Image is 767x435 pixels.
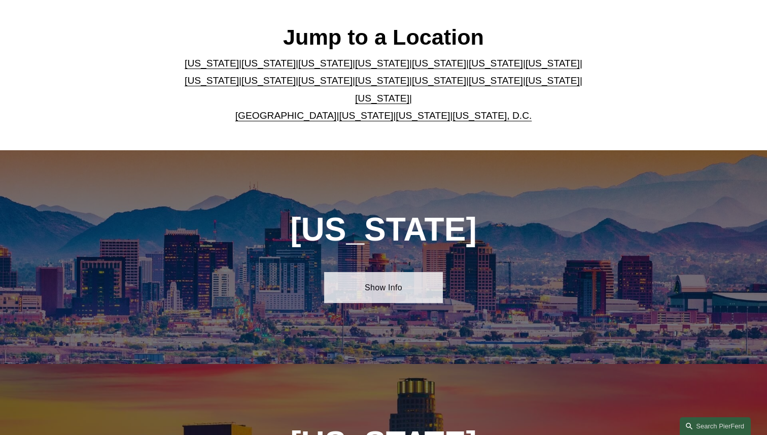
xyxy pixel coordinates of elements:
a: [US_STATE] [185,75,239,86]
a: [US_STATE] [469,58,523,69]
a: [US_STATE] [185,58,239,69]
a: [US_STATE] [339,110,393,121]
h2: Jump to a Location [177,24,591,50]
p: | | | | | | | | | | | | | | | | | | [177,55,591,125]
a: [US_STATE] [469,75,523,86]
a: [US_STATE] [412,75,466,86]
a: [US_STATE] [396,110,450,121]
a: [US_STATE] [298,75,353,86]
a: [US_STATE] [241,58,296,69]
a: [US_STATE] [355,58,409,69]
h1: [US_STATE] [235,211,531,248]
a: [US_STATE] [355,93,409,104]
a: Search this site [680,417,751,435]
a: Show Info [324,272,442,303]
a: [US_STATE], D.C. [452,110,532,121]
a: [US_STATE] [298,58,353,69]
a: [US_STATE] [241,75,296,86]
a: [GEOGRAPHIC_DATA] [235,110,337,121]
a: [US_STATE] [355,75,409,86]
a: [US_STATE] [526,58,580,69]
a: [US_STATE] [526,75,580,86]
a: [US_STATE] [412,58,466,69]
